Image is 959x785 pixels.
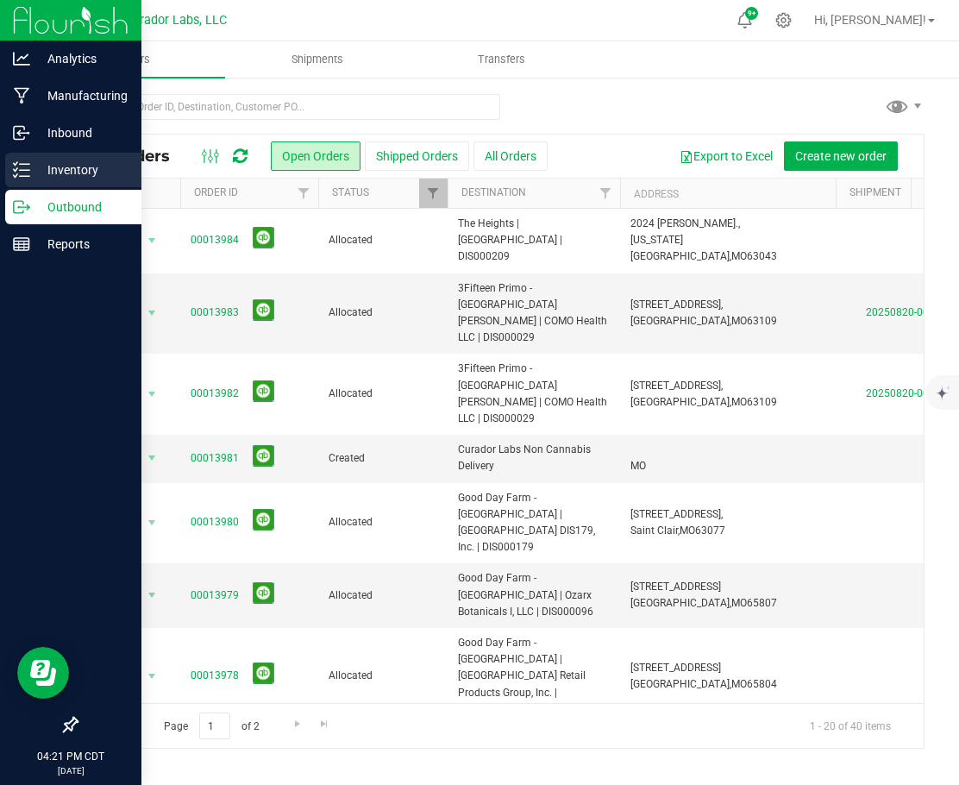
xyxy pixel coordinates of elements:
span: Created [329,450,437,467]
inline-svg: Manufacturing [13,87,30,104]
span: 2024 [PERSON_NAME]., [630,217,740,229]
span: select [141,664,163,688]
span: [US_STATE][GEOGRAPHIC_DATA], [630,234,731,262]
span: MO [731,396,747,408]
span: select [141,382,163,406]
a: Shipment [849,186,901,198]
a: 00013981 [191,450,239,467]
span: MO [680,524,695,537]
p: Inbound [30,122,134,143]
span: 3Fifteen Primo - [GEOGRAPHIC_DATA][PERSON_NAME] | COMO Health LLC | DIS000029 [458,280,610,347]
a: Filter [290,179,318,208]
p: Inventory [30,160,134,180]
a: Destination [461,186,526,198]
span: 1 - 20 of 40 items [796,713,905,738]
span: [STREET_ADDRESS], [630,508,723,520]
a: 00013979 [191,587,239,604]
span: Shipments [268,52,367,67]
span: 63109 [747,396,777,408]
span: 63043 [747,250,777,262]
input: 1 [199,713,230,739]
span: select [141,446,163,470]
a: Filter [592,179,620,208]
span: Hi, [PERSON_NAME]! [814,13,926,27]
button: All Orders [473,141,548,171]
a: 20250820-008 [866,306,935,318]
p: Manufacturing [30,85,134,106]
p: Reports [30,234,134,254]
a: 00013984 [191,232,239,248]
p: Outbound [30,197,134,217]
inline-svg: Outbound [13,198,30,216]
span: The Heights | [GEOGRAPHIC_DATA] | DIS000209 [458,216,610,266]
span: 65804 [747,678,777,690]
th: Address [620,179,836,209]
span: Page of 2 [149,713,273,739]
span: select [141,511,163,535]
a: 00013982 [191,386,239,402]
span: select [141,583,163,607]
span: Allocated [329,386,437,402]
inline-svg: Reports [13,235,30,253]
span: [STREET_ADDRESS] [630,581,721,593]
span: [STREET_ADDRESS] [630,662,721,674]
span: Good Day Farm - [GEOGRAPHIC_DATA] | Ozarx Botanicals I, LLC | DIS000096 [458,570,610,620]
button: Open Orders [271,141,360,171]
inline-svg: Inventory [13,161,30,179]
span: [GEOGRAPHIC_DATA], [630,678,731,690]
input: Search Order ID, Destination, Customer PO... [76,94,500,120]
span: Allocated [329,514,437,531]
span: MO [731,315,747,327]
div: Manage settings [773,12,794,28]
a: 00013980 [191,514,239,531]
a: Transfers [410,41,593,78]
span: 63077 [695,524,725,537]
span: MO [731,597,747,609]
span: Curador Labs, LLC [125,13,227,28]
p: [DATE] [8,764,134,777]
span: Curador Labs Non Cannabis Delivery [458,442,610,474]
a: Go to the last page [312,713,337,736]
span: Transfers [454,52,548,67]
p: 04:21 PM CDT [8,749,134,764]
span: Saint Clair, [630,524,680,537]
span: MO [630,460,646,472]
span: Create new order [795,149,887,163]
a: 00013978 [191,668,239,684]
iframe: Resource center [17,647,69,699]
inline-svg: Inbound [13,124,30,141]
span: [STREET_ADDRESS], [630,298,723,311]
a: Filter [419,179,448,208]
span: 65807 [747,597,777,609]
a: Order ID [194,186,238,198]
span: select [141,301,163,325]
span: [GEOGRAPHIC_DATA], [630,597,731,609]
span: [GEOGRAPHIC_DATA], [630,396,731,408]
button: Shipped Orders [365,141,469,171]
a: Status [332,186,369,198]
span: Good Day Farm - [GEOGRAPHIC_DATA] | [GEOGRAPHIC_DATA] Retail Products Group, Inc. | DIS000094 [458,635,610,718]
span: Good Day Farm - [GEOGRAPHIC_DATA] | [GEOGRAPHIC_DATA] DIS179, Inc. | DIS000179 [458,490,610,556]
p: Analytics [30,48,134,69]
inline-svg: Analytics [13,50,30,67]
span: 3Fifteen Primo - [GEOGRAPHIC_DATA][PERSON_NAME] | COMO Health LLC | DIS000029 [458,361,610,427]
span: MO [731,250,747,262]
button: Export to Excel [668,141,784,171]
a: Shipments [225,41,409,78]
span: 63109 [747,315,777,327]
span: Allocated [329,587,437,604]
a: Go to the next page [285,713,310,736]
a: 20250820-007 [866,387,935,399]
span: 9+ [748,10,755,17]
a: 00013983 [191,305,239,321]
span: MO [731,678,747,690]
span: select [141,229,163,253]
span: Allocated [329,668,437,684]
span: Allocated [329,232,437,248]
span: [STREET_ADDRESS], [630,380,723,392]
button: Create new order [784,141,898,171]
span: [GEOGRAPHIC_DATA], [630,315,731,327]
span: Allocated [329,305,437,321]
